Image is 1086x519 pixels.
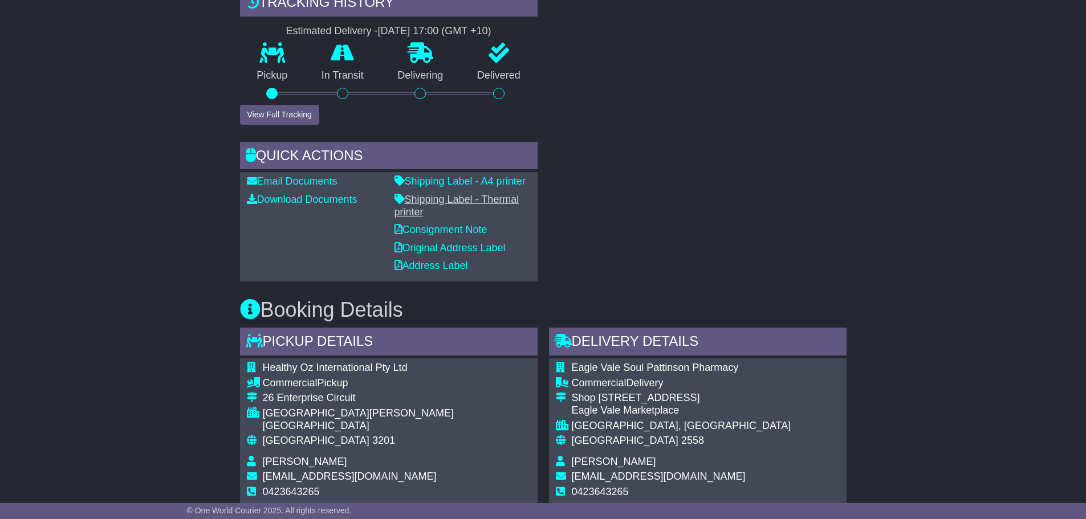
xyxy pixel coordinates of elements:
[572,377,627,389] span: Commercial
[381,70,461,82] p: Delivering
[572,362,739,373] span: Eagle Vale Soul Pattinson Pharmacy
[572,435,678,446] span: [GEOGRAPHIC_DATA]
[187,506,352,515] span: © One World Courier 2025. All rights reserved.
[394,260,468,271] a: Address Label
[263,471,437,482] span: [EMAIL_ADDRESS][DOMAIN_NAME]
[240,25,538,38] div: Estimated Delivery -
[263,407,531,432] div: [GEOGRAPHIC_DATA][PERSON_NAME][GEOGRAPHIC_DATA]
[572,471,746,482] span: [EMAIL_ADDRESS][DOMAIN_NAME]
[549,328,847,358] div: Delivery Details
[394,242,506,254] a: Original Address Label
[263,486,320,497] span: 0423643265
[681,435,704,446] span: 2558
[247,194,357,205] a: Download Documents
[263,377,318,389] span: Commercial
[263,435,369,446] span: [GEOGRAPHIC_DATA]
[263,377,531,390] div: Pickup
[572,486,629,497] span: 0423643265
[240,328,538,358] div: Pickup Details
[394,194,519,218] a: Shipping Label - Thermal printer
[372,435,395,446] span: 3201
[378,25,491,38] div: [DATE] 17:00 (GMT +10)
[263,362,408,373] span: Healthy Oz International Pty Ltd
[394,224,487,235] a: Consignment Note
[240,70,305,82] p: Pickup
[240,142,538,173] div: Quick Actions
[263,456,347,467] span: [PERSON_NAME]
[247,175,337,187] a: Email Documents
[240,105,319,125] button: View Full Tracking
[263,392,531,404] div: 26 Enterprise Circuit
[240,299,847,321] h3: Booking Details
[394,175,526,187] a: Shipping Label - A4 printer
[460,70,538,82] p: Delivered
[572,420,791,432] div: [GEOGRAPHIC_DATA], [GEOGRAPHIC_DATA]
[572,377,791,390] div: Delivery
[304,70,381,82] p: In Transit
[572,392,791,404] div: Shop [STREET_ADDRESS]
[572,404,791,417] div: Eagle Vale Marketplace
[572,456,656,467] span: [PERSON_NAME]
